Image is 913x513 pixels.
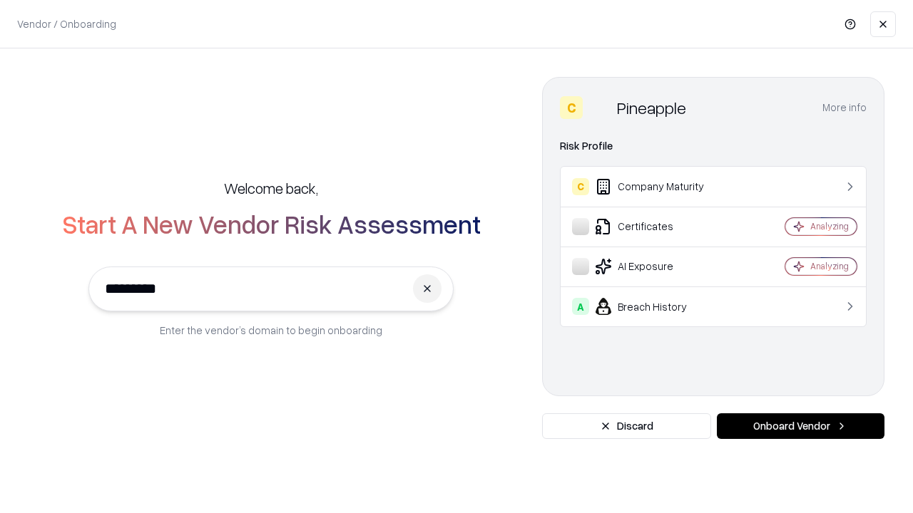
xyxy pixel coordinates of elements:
div: Company Maturity [572,178,743,195]
div: Analyzing [810,260,849,272]
div: Pineapple [617,96,686,119]
img: Pineapple [588,96,611,119]
div: Certificates [572,218,743,235]
h5: Welcome back, [224,178,318,198]
div: Breach History [572,298,743,315]
div: C [560,96,583,119]
div: Risk Profile [560,138,867,155]
div: A [572,298,589,315]
div: C [572,178,589,195]
button: Onboard Vendor [717,413,884,439]
p: Enter the vendor’s domain to begin onboarding [160,323,382,338]
button: More info [822,95,867,120]
div: Analyzing [810,220,849,232]
h2: Start A New Vendor Risk Assessment [62,209,481,238]
div: AI Exposure [572,258,743,275]
p: Vendor / Onboarding [17,16,116,31]
button: Discard [542,413,711,439]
